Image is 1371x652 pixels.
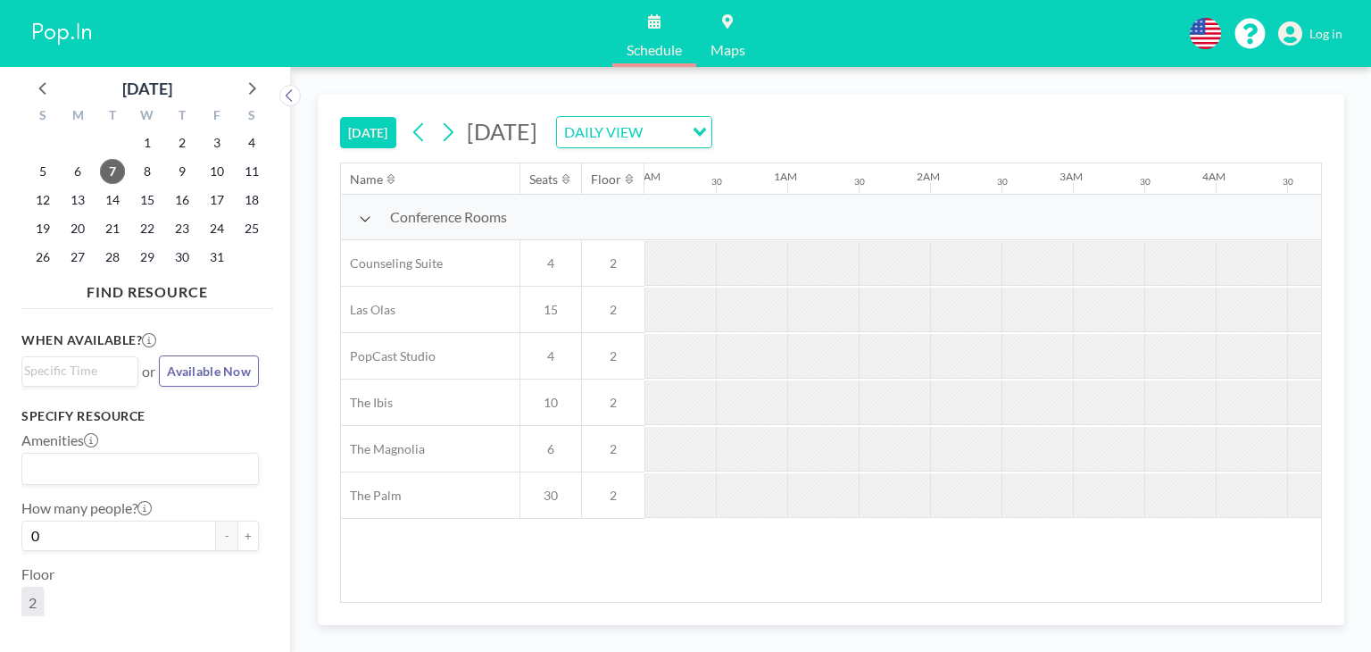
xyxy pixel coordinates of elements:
button: - [216,521,237,551]
span: Sunday, October 12, 2025 [30,188,55,213]
span: Saturday, October 4, 2025 [239,130,264,155]
div: 1AM [774,170,797,183]
span: Thursday, October 2, 2025 [170,130,195,155]
div: Search for option [22,357,137,384]
img: organization-logo [29,16,96,52]
span: Wednesday, October 15, 2025 [135,188,160,213]
div: T [96,105,130,129]
span: 2 [582,395,644,411]
div: S [234,105,269,129]
div: T [164,105,199,129]
div: Seats [529,171,558,188]
div: 12AM [631,170,661,183]
div: Name [350,171,383,188]
span: 15 [520,302,581,318]
h4: FIND RESOURCE [21,276,273,301]
span: Friday, October 31, 2025 [204,245,229,270]
span: Maps [710,43,745,57]
div: 30 [997,176,1008,188]
span: Log in [1309,26,1342,42]
span: [DATE] [467,118,537,145]
span: Friday, October 24, 2025 [204,216,229,241]
div: 30 [711,176,722,188]
span: Saturday, October 11, 2025 [239,159,264,184]
a: Log in [1278,21,1342,46]
h3: Specify resource [21,408,259,424]
button: Available Now [159,355,259,387]
span: or [142,363,155,380]
input: Search for option [648,121,682,144]
span: 2 [582,441,644,457]
label: Amenities [21,431,98,449]
button: + [237,521,259,551]
span: 2 [582,255,644,272]
span: 2 [29,594,37,611]
span: The Magnolia [341,441,425,457]
label: Floor [21,565,54,583]
span: Sunday, October 26, 2025 [30,245,55,270]
span: Friday, October 10, 2025 [204,159,229,184]
span: PopCast Studio [341,348,436,364]
div: Floor [591,171,621,188]
span: 4 [520,255,581,272]
span: Saturday, October 25, 2025 [239,216,264,241]
span: Las Olas [341,302,395,318]
span: Tuesday, October 14, 2025 [100,188,125,213]
div: 30 [1283,176,1293,188]
span: Tuesday, October 28, 2025 [100,245,125,270]
span: Sunday, October 19, 2025 [30,216,55,241]
span: Conference Rooms [390,208,507,226]
span: 4 [520,348,581,364]
span: Wednesday, October 29, 2025 [135,245,160,270]
span: Monday, October 27, 2025 [65,245,90,270]
div: 3AM [1059,170,1083,183]
span: 6 [520,441,581,457]
input: Search for option [24,361,128,380]
span: The Palm [341,488,402,504]
div: Search for option [22,454,258,484]
button: [DATE] [340,117,396,148]
span: Wednesday, October 22, 2025 [135,216,160,241]
div: 2AM [917,170,940,183]
div: W [130,105,165,129]
span: Thursday, October 16, 2025 [170,188,195,213]
span: Counseling Suite [341,255,443,272]
div: F [199,105,234,129]
div: 30 [854,176,865,188]
div: Search for option [557,117,711,147]
span: Thursday, October 23, 2025 [170,216,195,241]
div: 4AM [1202,170,1226,183]
span: 2 [582,302,644,318]
span: 30 [520,488,581,504]
span: Sunday, October 5, 2025 [30,159,55,184]
div: S [26,105,61,129]
div: M [61,105,96,129]
span: Thursday, October 30, 2025 [170,245,195,270]
span: Friday, October 17, 2025 [204,188,229,213]
span: Monday, October 13, 2025 [65,188,90,213]
div: [DATE] [122,76,172,101]
span: Wednesday, October 8, 2025 [135,159,160,184]
span: Available Now [167,364,251,379]
span: Schedule [627,43,682,57]
span: Saturday, October 18, 2025 [239,188,264,213]
span: 2 [582,348,644,364]
span: DAILY VIEW [561,121,646,144]
input: Search for option [24,457,248,481]
span: Friday, October 3, 2025 [204,130,229,155]
span: Tuesday, October 21, 2025 [100,216,125,241]
span: Tuesday, October 7, 2025 [100,159,125,184]
label: How many people? [21,499,152,517]
span: Monday, October 6, 2025 [65,159,90,184]
span: Thursday, October 9, 2025 [170,159,195,184]
span: Monday, October 20, 2025 [65,216,90,241]
span: 10 [520,395,581,411]
div: 30 [1140,176,1151,188]
span: Wednesday, October 1, 2025 [135,130,160,155]
span: The Ibis [341,395,393,411]
span: 2 [582,488,644,504]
